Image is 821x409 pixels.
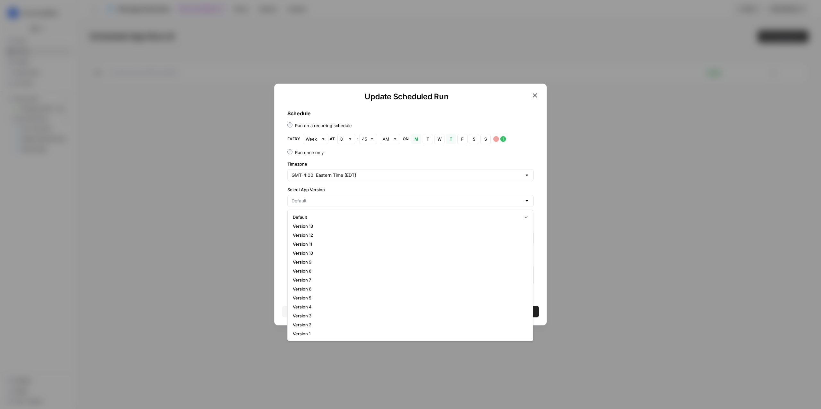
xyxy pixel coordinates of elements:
[472,136,476,142] span: S
[423,134,433,144] button: T
[293,286,525,292] span: Version 6
[484,136,487,142] span: S
[287,110,311,117] b: Schedule
[426,136,430,142] span: T
[434,134,444,144] button: W
[480,134,491,144] button: S
[293,241,525,247] span: Version 11
[306,136,318,142] input: Week
[357,136,358,142] span: :
[457,134,468,144] button: F
[287,122,292,127] input: Run on a recurring schedule
[282,92,531,102] h1: Update Scheduled Run
[446,134,456,144] button: T
[292,198,522,204] input: Default
[293,322,525,328] span: Version 2
[383,136,390,142] input: AM
[411,134,421,144] button: M
[362,136,367,142] input: 45
[295,122,352,129] div: Run on a recurring schedule
[293,304,525,310] span: Version 4
[295,149,324,156] div: Run once only
[293,295,525,301] span: Version 5
[461,136,464,142] span: F
[292,172,522,178] input: GMT-4:00: Eastern Time (EDT)
[414,136,418,142] span: M
[293,214,520,220] span: Default
[287,186,534,193] label: Select App Version
[449,136,453,142] span: T
[469,134,479,144] button: S
[287,149,292,154] input: Run once only
[403,136,409,142] span: on
[293,232,525,238] span: Version 12
[293,331,525,337] span: Version 1
[293,277,525,283] span: Version 7
[287,161,534,167] label: Timezone
[340,136,345,142] input: 8
[330,136,335,142] span: at
[293,313,525,319] span: Version 3
[282,306,409,317] button: Cancel
[293,268,525,274] span: Version 8
[437,136,441,142] span: W
[293,250,525,256] span: Version 10
[287,136,300,142] span: Every
[293,223,525,229] span: Version 13
[293,259,525,265] span: Version 9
